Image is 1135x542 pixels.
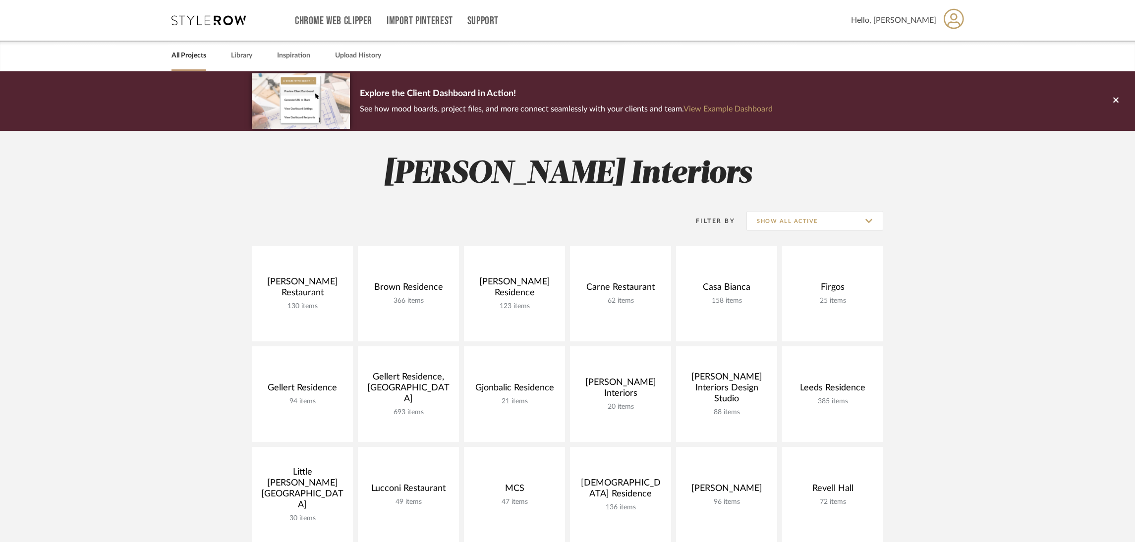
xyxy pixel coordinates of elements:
[578,478,663,503] div: [DEMOGRAPHIC_DATA] Residence
[684,297,769,305] div: 158 items
[684,282,769,297] div: Casa Bianca
[790,297,875,305] div: 25 items
[231,49,252,62] a: Library
[387,17,453,25] a: Import Pinterest
[790,282,875,297] div: Firgos
[277,49,310,62] a: Inspiration
[684,408,769,417] div: 88 items
[366,297,451,305] div: 366 items
[260,302,345,311] div: 130 items
[366,498,451,506] div: 49 items
[366,408,451,417] div: 693 items
[472,382,557,397] div: Gjonbalic Residence
[683,105,773,113] a: View Example Dashboard
[578,403,663,411] div: 20 items
[260,514,345,523] div: 30 items
[467,17,499,25] a: Support
[472,498,557,506] div: 47 items
[366,483,451,498] div: Lucconi Restaurant
[472,397,557,406] div: 21 items
[684,483,769,498] div: [PERSON_NAME]
[578,377,663,403] div: [PERSON_NAME] Interiors
[260,382,345,397] div: Gellert Residence
[260,467,345,514] div: Little [PERSON_NAME][GEOGRAPHIC_DATA]
[790,483,875,498] div: Revell Hall
[366,372,451,408] div: Gellert Residence, [GEOGRAPHIC_DATA]
[171,49,206,62] a: All Projects
[335,49,381,62] a: Upload History
[790,382,875,397] div: Leeds Residence
[360,86,773,102] p: Explore the Client Dashboard in Action!
[366,282,451,297] div: Brown Residence
[684,372,769,408] div: [PERSON_NAME] Interiors Design Studio
[360,102,773,116] p: See how mood boards, project files, and more connect seamlessly with your clients and team.
[260,276,345,302] div: [PERSON_NAME] Restaurant
[295,17,372,25] a: Chrome Web Clipper
[851,14,936,26] span: Hello, [PERSON_NAME]
[790,397,875,406] div: 385 items
[472,276,557,302] div: [PERSON_NAME] Residence
[684,498,769,506] div: 96 items
[578,297,663,305] div: 62 items
[260,397,345,406] div: 94 items
[578,282,663,297] div: Carne Restaurant
[252,73,350,128] img: d5d033c5-7b12-40c2-a960-1ecee1989c38.png
[472,483,557,498] div: MCS
[790,498,875,506] div: 72 items
[472,302,557,311] div: 123 items
[211,156,924,193] h2: [PERSON_NAME] Interiors
[578,503,663,512] div: 136 items
[683,216,735,226] div: Filter By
